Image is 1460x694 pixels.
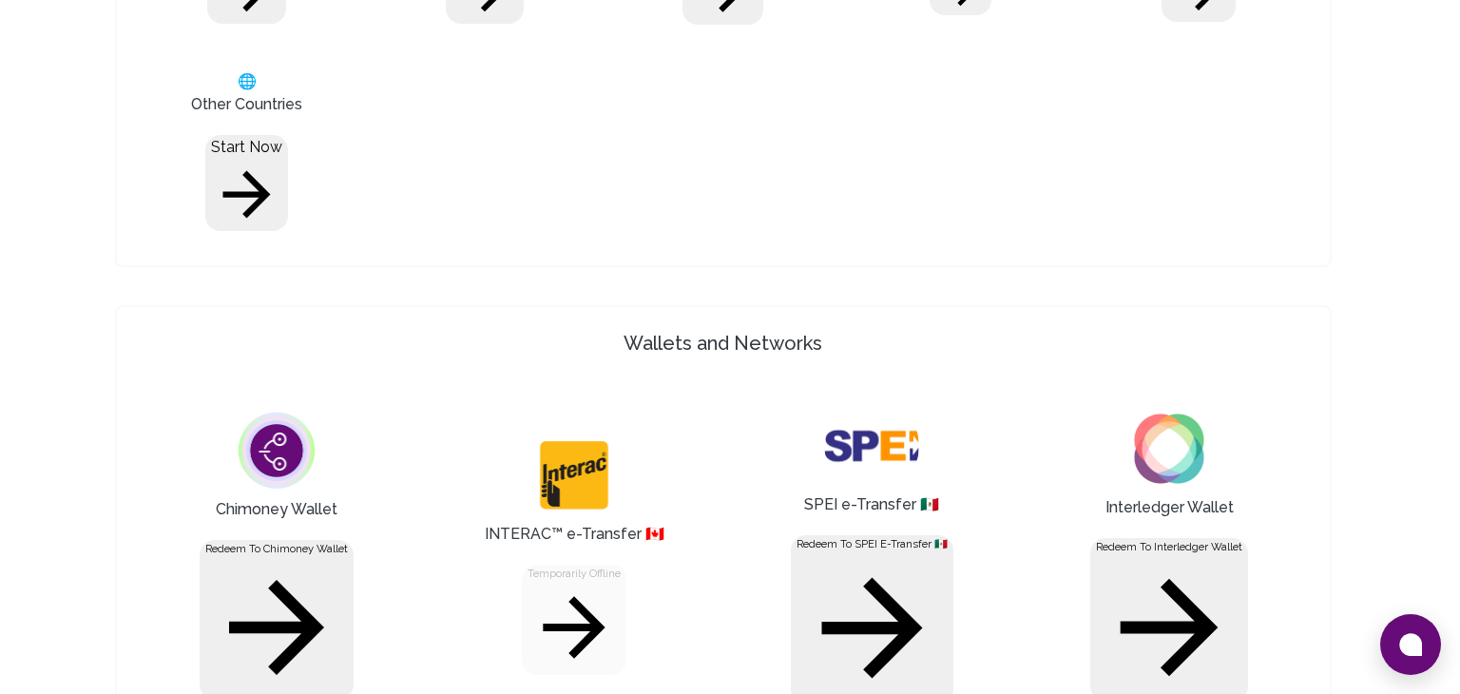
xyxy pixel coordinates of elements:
[205,135,288,231] button: Start now
[824,398,919,493] img: dollar globe
[527,428,622,523] img: dollar globe
[485,523,664,546] h3: INTERAC™ e-Transfer 🇨🇦
[125,330,1322,357] h4: Wallets and Networks
[216,498,337,521] h3: Chimoney Wallet
[1105,496,1234,519] h3: Interledger Wallet
[1380,614,1441,675] button: Open chat window
[191,93,302,116] h3: Other Countries
[229,403,324,498] img: dollar globe
[804,493,939,516] h3: SPEI e-Transfer 🇲🇽
[522,565,626,676] button: Temporarily offline
[238,70,257,93] span: 🌐
[1122,401,1217,496] img: dollar globe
